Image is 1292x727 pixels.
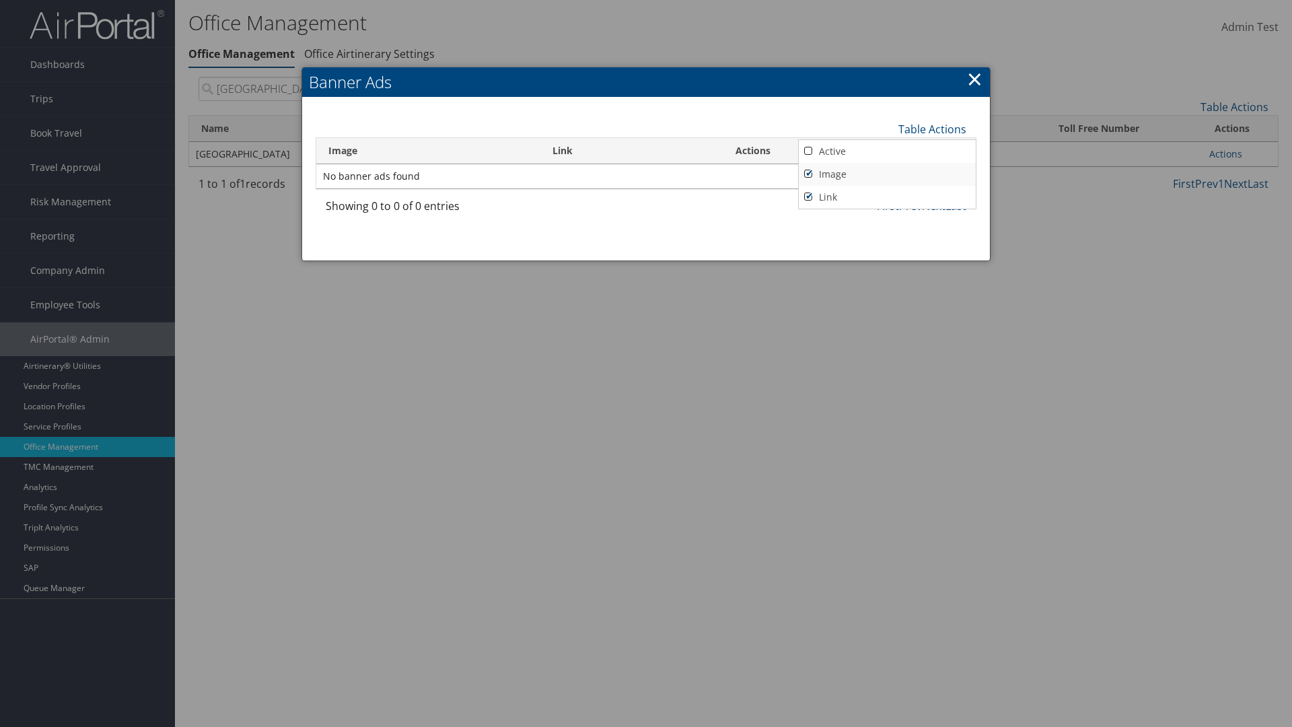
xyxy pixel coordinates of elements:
a: Last [945,199,966,213]
div: Showing 0 to 0 of 0 entries [326,198,471,221]
a: Active [799,140,976,163]
th: Actions [723,138,976,164]
a: × [967,65,982,92]
a: Table Actions [898,122,966,137]
a: First [877,199,899,213]
th: Image: activate to sort column ascending [316,138,540,164]
a: Link [799,186,976,209]
th: Link: activate to sort column ascending [540,138,723,164]
h2: Banner Ads [302,67,990,97]
a: Prev [899,199,922,213]
a: Next [922,199,945,213]
a: Image [799,163,976,186]
td: No banner ads found [316,164,976,188]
